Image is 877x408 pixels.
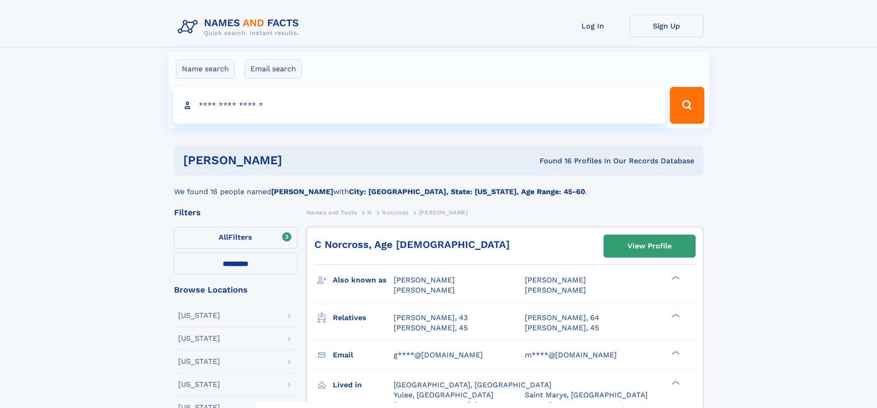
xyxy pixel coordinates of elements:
div: [US_STATE] [178,358,220,365]
h3: Also known as [333,272,394,288]
a: Norcross [382,207,408,218]
span: Yulee, [GEOGRAPHIC_DATA] [394,391,494,399]
label: Name search [176,59,235,79]
div: ❯ [669,350,680,356]
span: [PERSON_NAME] [525,276,586,284]
span: [PERSON_NAME] [419,209,468,216]
div: Found 16 Profiles In Our Records Database [411,156,694,166]
img: Logo Names and Facts [174,15,307,40]
span: [PERSON_NAME] [394,276,455,284]
div: ❯ [669,312,680,318]
a: [PERSON_NAME], 64 [525,313,599,323]
div: Filters [174,208,297,217]
a: View Profile [604,235,695,257]
span: [GEOGRAPHIC_DATA], [GEOGRAPHIC_DATA] [394,380,552,389]
div: [US_STATE] [178,312,220,319]
div: Browse Locations [174,286,297,294]
a: N [367,207,372,218]
a: C Norcross, Age [DEMOGRAPHIC_DATA] [314,239,510,250]
a: [PERSON_NAME], 43 [394,313,468,323]
h3: Email [333,347,394,363]
a: [PERSON_NAME], 45 [525,323,599,333]
div: [US_STATE] [178,381,220,388]
div: View Profile [627,236,672,257]
a: Sign Up [630,15,703,37]
input: search input [173,87,666,124]
span: Saint Marys, [GEOGRAPHIC_DATA] [525,391,648,399]
span: [PERSON_NAME] [394,286,455,294]
h3: Relatives [333,310,394,326]
div: ❯ [669,275,680,281]
b: [PERSON_NAME] [271,187,333,196]
span: [PERSON_NAME] [525,286,586,294]
a: Log In [556,15,630,37]
div: [US_STATE] [178,335,220,342]
b: City: [GEOGRAPHIC_DATA], State: [US_STATE], Age Range: 45-60 [349,187,585,196]
div: ❯ [669,379,680,385]
span: Norcross [382,209,408,216]
a: [PERSON_NAME], 45 [394,323,468,333]
label: Filters [174,227,297,249]
span: All [219,233,228,241]
div: We found 16 people named with . [174,175,703,197]
span: N [367,209,372,216]
h3: Lived in [333,377,394,393]
button: Search Button [670,87,704,124]
a: Names and Facts [307,207,357,218]
label: Email search [244,59,302,79]
h1: [PERSON_NAME] [183,155,411,166]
